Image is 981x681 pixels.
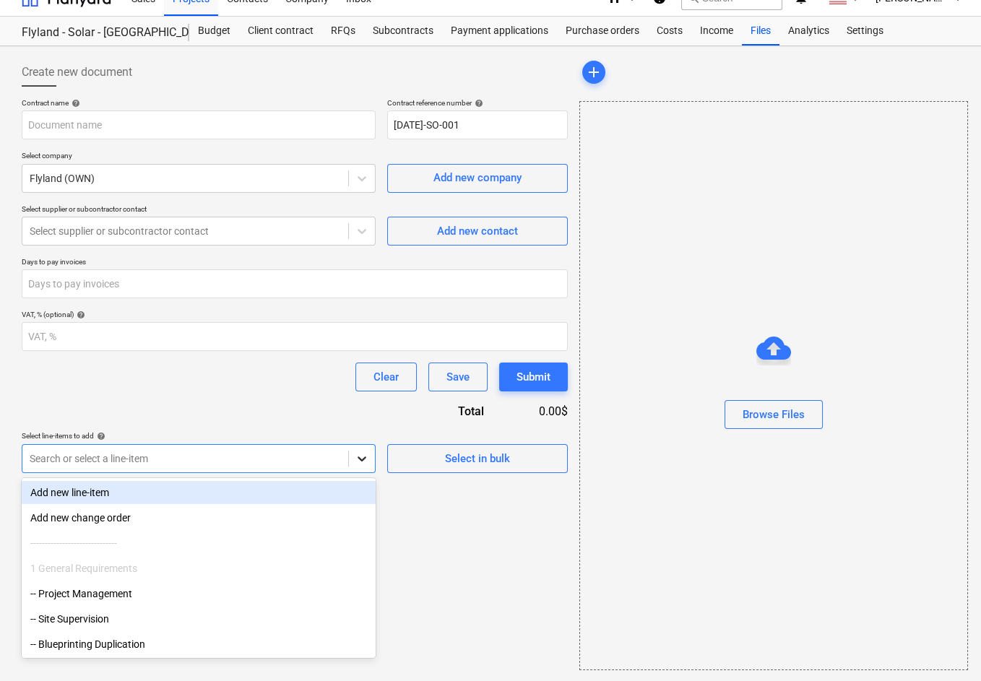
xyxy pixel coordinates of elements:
[648,17,691,45] a: Costs
[22,506,376,529] div: Add new change order
[779,17,838,45] a: Analytics
[189,17,239,45] a: Budget
[22,204,376,217] p: Select supplier or subcontractor contact
[322,17,364,45] a: RFQs
[499,363,568,391] button: Submit
[373,368,399,386] div: Clear
[428,363,488,391] button: Save
[909,612,981,681] iframe: Chat Widget
[387,164,568,193] button: Add new company
[387,217,568,246] button: Add new contact
[355,363,417,391] button: Clear
[22,322,568,351] input: VAT, %
[94,432,105,441] span: help
[22,633,376,656] div: -- Blueprinting Duplication
[446,368,470,386] div: Save
[433,168,522,187] div: Add new company
[380,403,507,420] div: Total
[585,64,602,81] span: add
[22,582,376,605] div: -- Project Management
[387,444,568,473] button: Select in bulk
[22,310,568,319] div: VAT, % (optional)
[364,17,442,45] a: Subcontracts
[22,257,568,269] p: Days to pay invoices
[22,532,376,555] div: ------------------------------
[22,269,568,298] input: Days to pay invoices
[22,607,376,630] div: -- Site Supervision
[22,557,376,580] div: 1 General Requirements
[507,403,568,420] div: 0.00$
[838,17,892,45] a: Settings
[387,98,568,108] div: Contract reference number
[472,99,483,108] span: help
[387,110,568,139] input: Reference number
[22,25,172,40] div: Flyland - Solar - [GEOGRAPHIC_DATA]
[725,400,823,429] button: Browse Files
[22,110,376,139] input: Document name
[691,17,742,45] a: Income
[22,431,376,441] div: Select line-items to add
[743,405,805,424] div: Browse Files
[69,99,80,108] span: help
[22,151,376,163] p: Select company
[22,481,376,504] div: Add new line-item
[557,17,648,45] a: Purchase orders
[742,17,779,45] a: Files
[74,311,85,319] span: help
[442,17,557,45] a: Payment applications
[437,222,518,240] div: Add new contact
[579,101,968,670] div: Browse Files
[239,17,322,45] a: Client contract
[22,98,376,108] div: Contract name
[517,368,550,386] div: Submit
[22,64,132,81] span: Create new document
[445,449,510,468] div: Select in bulk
